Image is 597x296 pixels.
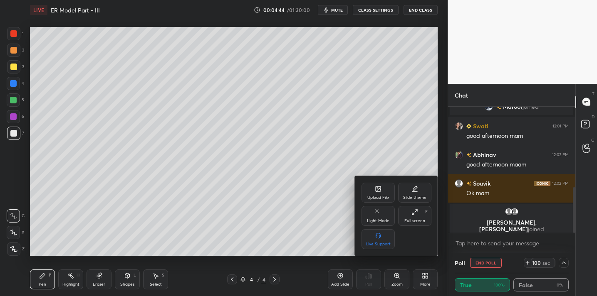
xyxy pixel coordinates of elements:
[425,210,428,214] div: F
[404,219,425,223] div: Full screen
[403,196,426,200] div: Slide theme
[366,242,391,246] div: Live Support
[367,219,389,223] div: Light Mode
[367,196,389,200] div: Upload File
